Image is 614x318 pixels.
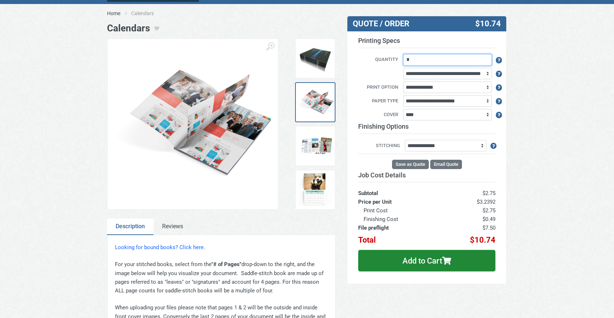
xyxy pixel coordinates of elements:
label: Paper Type [353,97,402,105]
h3: Finishing Options [358,123,495,134]
a: Saddlestich Book [295,38,336,79]
th: File preflight [358,224,442,232]
img: Open Spreads [298,84,334,120]
h3: Job Cost Details [358,171,495,179]
img: Open Spreads [115,70,271,178]
span: $10.74 [470,235,495,244]
span: $7.50 [482,225,495,231]
nav: breadcrumb [107,10,507,17]
a: Samples [295,126,336,166]
span: $0.49 [482,216,495,222]
button: Add to Cart [358,250,495,271]
th: Price per Unit [358,198,442,206]
img: Calendar [298,172,334,208]
strong: "# of Pages" [212,261,241,268]
span: $2.75 [482,190,495,196]
img: Saddlestich Book [298,40,334,76]
span: $3.2392 [477,199,495,205]
th: Print Cost [358,206,442,215]
label: Print Option [353,84,402,92]
a: Description [107,218,153,235]
p: For your stitched books, select from the drop-down to the right, and the image below will help yo... [115,260,328,295]
label: Cover [353,111,402,119]
span: $10.74 [475,19,501,28]
h3: QUOTE / ORDER [353,19,448,28]
button: Email Quote [430,160,462,169]
span: $2.75 [482,207,495,214]
button: Save as Quote [392,160,429,169]
th: Total [358,232,442,244]
a: Open Spreads [295,82,336,123]
a: Calendar [295,170,336,210]
label: Quantity [353,56,402,64]
img: Samples [298,128,334,164]
th: Subtotal [358,182,442,198]
a: Looking for bound books? Click here. [115,244,205,251]
a: Reviews [153,218,192,235]
h3: Printing Specs [358,37,495,48]
h1: Calendars [107,23,150,34]
a: Home [107,10,120,17]
li: Calendars [131,10,165,17]
label: Stitching [358,142,404,150]
th: Finishing Cost [358,215,442,224]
